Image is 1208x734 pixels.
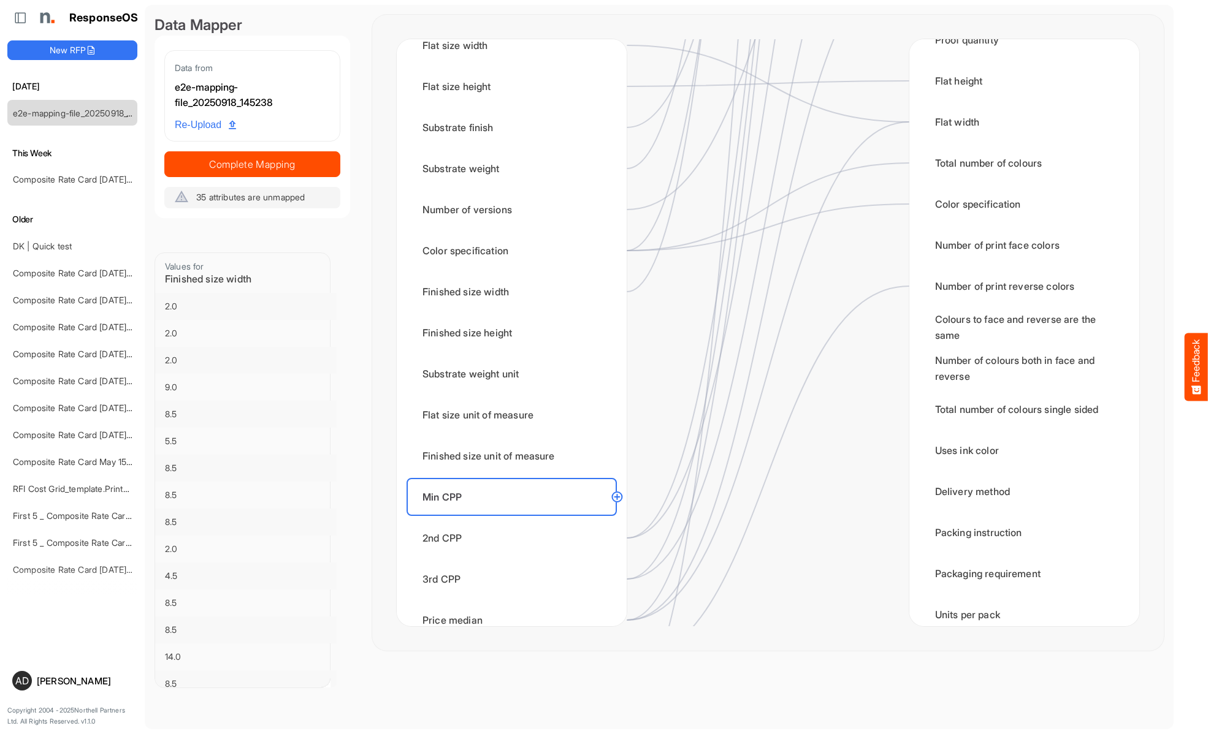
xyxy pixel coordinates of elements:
div: 8.5 [165,408,327,420]
div: Flat width [919,103,1130,141]
div: 4.5 [165,570,327,582]
div: 8.5 [165,678,327,690]
div: Delivery method [919,472,1130,510]
div: 2.0 [165,327,327,339]
p: Copyright 2004 - 2025 Northell Partners Ltd. All Rights Reserved. v 1.1.0 [7,705,137,727]
a: RFI Cost Grid_template.Prints and warehousing [13,483,197,494]
div: Color specification [919,185,1130,223]
div: Data from [175,61,330,75]
div: Number of versions [407,191,617,229]
a: DK | Quick test [13,241,72,251]
div: 2nd CPP [407,519,617,557]
span: Complete Mapping [165,156,340,173]
span: Values for [165,261,204,271]
div: Substrate weight unit [407,355,617,393]
span: Finished size width [165,273,251,285]
div: Number of print face colors [919,226,1130,264]
div: 9.0 [165,381,327,393]
div: [PERSON_NAME] [37,676,132,686]
div: Packing instruction [919,513,1130,551]
div: Finished size width [407,273,617,311]
div: 2.0 [165,300,327,312]
div: Substrate weight [407,149,617,187]
div: e2e-mapping-file_20250918_145238 [175,80,330,111]
div: Flat size height [407,67,617,105]
div: Finished size unit of measure [407,437,617,475]
div: 14.0 [165,651,327,663]
button: Feedback [1185,333,1208,401]
div: Price median [407,601,617,639]
a: Composite Rate Card [DATE] mapping test_deleted [13,295,213,305]
div: 8.5 [165,516,327,528]
div: Units per pack [919,596,1130,634]
a: Composite Rate Card [DATE] mapping test_deleted [13,174,213,184]
a: Composite Rate Card [DATE] mapping test_deleted [13,322,213,332]
a: e2e-mapping-file_20250918_145238 [13,108,155,118]
div: Uses ink color [919,431,1130,469]
a: Re-Upload [170,113,241,137]
div: Proof quantity [919,21,1130,59]
div: Number of print reverse colors [919,267,1130,305]
div: 8.5 [165,624,327,636]
div: 3rd CPP [407,560,617,598]
a: First 5 _ Composite Rate Card [DATE] [13,510,160,521]
div: Substrate finish [407,108,617,146]
h1: ResponseOS [69,12,139,25]
a: Composite Rate Card [DATE] mapping test [13,564,180,575]
img: Northell [34,6,58,30]
h6: Older [7,213,137,226]
button: Complete Mapping [164,151,340,177]
h6: [DATE] [7,80,137,93]
button: New RFP [7,40,137,60]
div: Colours to face and reverse are the same [919,308,1130,346]
span: 35 attributes are unmapped [196,192,305,202]
div: 5.5 [165,435,327,447]
a: First 5 _ Composite Rate Card [DATE] [13,537,160,548]
div: Total number of colours [919,144,1130,182]
a: Composite Rate Card [DATE] mapping test [13,429,180,440]
div: Finished size height [407,314,617,352]
div: Total number of colours single sided [919,390,1130,428]
div: 2.0 [165,354,327,366]
a: Composite Rate Card [DATE] mapping test_deleted [13,376,213,386]
div: 8.5 [165,597,327,609]
div: Data Mapper [155,15,350,36]
div: 2.0 [165,543,327,555]
div: Flat height [919,62,1130,100]
span: AD [15,676,29,686]
span: Re-Upload [175,117,236,133]
div: Number of colours both in face and reverse [919,349,1130,387]
a: Composite Rate Card [DATE]_smaller [13,268,158,278]
div: 8.5 [165,462,327,474]
div: Color specification [407,232,617,270]
a: Composite Rate Card May 15-2 [13,456,136,467]
div: Flat size unit of measure [407,396,617,434]
h6: This Week [7,146,137,160]
a: Composite Rate Card [DATE] mapping test [13,403,180,413]
div: Min CPP [407,478,617,516]
div: Packaging requirement [919,554,1130,592]
div: Flat size width [407,26,617,64]
a: Composite Rate Card [DATE] mapping test_deleted [13,349,213,359]
div: 8.5 [165,489,327,501]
